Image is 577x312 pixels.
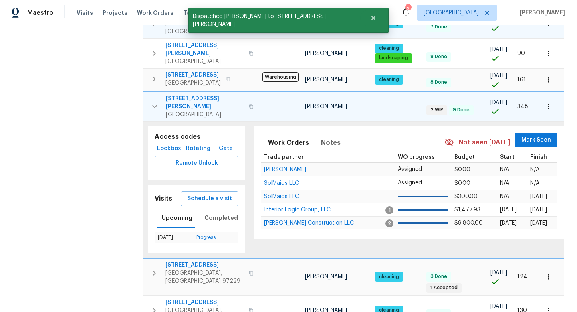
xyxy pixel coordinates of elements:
span: 3 Done [427,273,450,280]
span: Interior Logic Group, LLC [264,207,331,213]
span: Work Orders [137,9,174,17]
span: 2 WIP [427,107,446,113]
button: Remote Unlock [155,156,238,171]
span: Projects [103,9,127,17]
span: SolMaids LLC [264,180,299,186]
span: $0.00 [454,180,470,186]
a: Progress [196,235,216,240]
span: [STREET_ADDRESS] [165,71,221,79]
span: [DATE] [530,220,547,226]
span: $0.00 [454,167,470,172]
a: Interior Logic Group, LLC [264,207,331,212]
span: 124 [517,274,527,280]
span: Visits [77,9,93,17]
span: Start [500,154,514,160]
span: [GEOGRAPHIC_DATA] [165,79,221,87]
span: [PERSON_NAME] Construction LLC [264,220,354,226]
h5: Access codes [155,133,238,141]
h5: Visits [155,194,172,203]
span: 1 Accepted [427,284,461,291]
span: WO progress [398,154,435,160]
span: Trade partner [264,154,304,160]
span: Tasks [183,10,200,16]
span: [STREET_ADDRESS][PERSON_NAME] [165,41,244,57]
div: 3 [405,5,411,13]
span: [GEOGRAPHIC_DATA] [166,111,244,119]
span: $300.00 [454,194,478,199]
span: 161 [517,77,526,83]
span: N/A [500,194,509,199]
span: Notes [321,137,341,148]
span: Budget [454,154,475,160]
span: [DATE] [500,220,517,226]
span: Completed [204,213,238,223]
span: [PERSON_NAME] [516,9,565,17]
span: [DATE] [490,47,507,52]
span: N/A [500,180,509,186]
span: [DATE] [530,194,547,199]
span: 348 [517,104,528,109]
span: cleaning [376,45,402,52]
span: 1 [385,206,393,214]
span: cleaning [376,274,402,280]
span: $1,477.93 [454,207,480,213]
span: 90 [517,51,525,56]
button: Schedule a visit [181,191,238,206]
span: 9 Done [450,107,473,113]
a: [PERSON_NAME] [264,167,306,172]
span: 7 Done [427,24,450,30]
span: Gate [216,144,235,154]
span: landscaping [376,55,411,61]
span: [STREET_ADDRESS] [165,298,244,306]
td: [DATE] [155,232,193,243]
span: [PERSON_NAME] [305,51,347,56]
span: [DATE] [490,73,507,79]
span: N/A [530,167,539,172]
span: [DATE] [490,270,507,276]
span: Schedule a visit [187,194,232,204]
span: Finish [530,154,547,160]
span: Rotating [187,144,210,154]
span: Warehousing [262,72,299,82]
span: [PERSON_NAME] [305,274,347,280]
a: [PERSON_NAME] Construction LLC [264,221,354,225]
span: Dispatched [PERSON_NAME] to [STREET_ADDRESS][PERSON_NAME] [188,8,360,33]
span: [GEOGRAPHIC_DATA] [165,57,244,65]
span: [PERSON_NAME] [305,77,347,83]
span: Maestro [27,9,54,17]
p: Assigned [398,165,448,174]
span: N/A [530,180,539,186]
span: [DATE] [530,207,547,213]
span: [DATE] [500,207,517,213]
span: 2 [385,219,393,227]
span: [STREET_ADDRESS] [165,261,244,269]
span: Remote Unlock [161,158,232,168]
span: 461 [517,21,527,26]
span: Upcoming [162,213,192,223]
span: [GEOGRAPHIC_DATA] [424,9,479,17]
span: 8 Done [427,79,450,86]
span: [DATE] [490,304,507,309]
button: Gate [213,141,238,156]
span: cleaning [376,76,402,83]
span: Not seen [DATE] [459,138,510,147]
span: 8 Done [427,53,450,60]
span: [GEOGRAPHIC_DATA], [GEOGRAPHIC_DATA] 97229 [165,269,244,285]
span: Mark Seen [521,135,551,145]
a: SolMaids LLC [264,181,299,186]
span: Lockbox [158,144,180,154]
span: [GEOGRAPHIC_DATA], [GEOGRAPHIC_DATA] 97006 [165,20,244,36]
span: $9,800.00 [454,220,483,226]
span: [DATE] [490,100,507,105]
span: [PERSON_NAME] [305,104,347,109]
span: N/A [500,167,509,172]
button: Mark Seen [515,133,557,148]
a: SolMaids LLC [264,194,299,199]
p: Assigned [398,179,448,187]
span: [STREET_ADDRESS][PERSON_NAME] [166,95,244,111]
button: Close [360,10,387,26]
span: Work Orders [268,137,309,148]
button: Lockbox [155,141,184,156]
